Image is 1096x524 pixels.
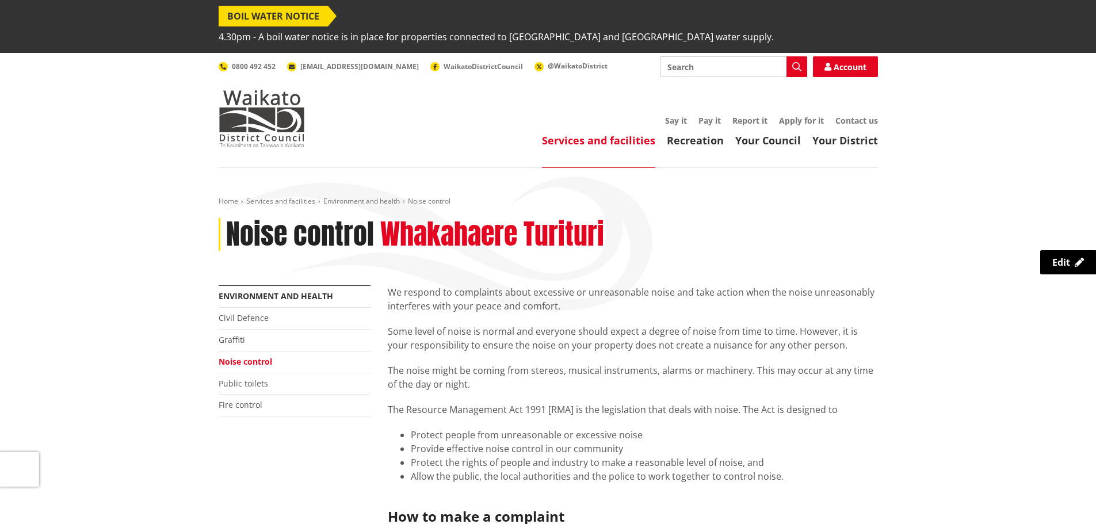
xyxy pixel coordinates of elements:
[388,364,878,391] p: The noise might be coming from stereos, musical instruments, alarms or machinery. This may occur ...
[300,62,419,71] span: [EMAIL_ADDRESS][DOMAIN_NAME]
[287,62,419,71] a: [EMAIL_ADDRESS][DOMAIN_NAME]
[246,196,315,206] a: Services and facilities
[388,285,878,313] p: We respond to complaints about excessive or unreasonable noise and take action when the noise unr...
[232,62,276,71] span: 0800 492 452
[388,403,878,416] p: The Resource Management Act 1991 [RMA] is the legislation that deals with noise. The Act is desig...
[735,133,801,147] a: Your Council
[835,115,878,126] a: Contact us
[660,56,807,77] input: Search input
[813,56,878,77] a: Account
[380,218,604,251] h2: Whakahaere Turituri
[667,133,724,147] a: Recreation
[219,312,269,323] a: Civil Defence
[812,133,878,147] a: Your District
[542,133,655,147] a: Services and facilities
[534,61,608,71] a: @WaikatoDistrict
[548,61,608,71] span: @WaikatoDistrict
[219,26,774,47] span: 4.30pm - A boil water notice is in place for properties connected to [GEOGRAPHIC_DATA] and [GEOGR...
[388,324,878,352] p: Some level of noise is normal and everyone should expect a degree of noise from time to time. How...
[219,90,305,147] img: Waikato District Council - Te Kaunihera aa Takiwaa o Waikato
[408,196,450,206] span: Noise control
[411,469,878,497] li: Allow the public, the local authorities and the police to work together to control noise.
[732,115,767,126] a: Report it
[430,62,523,71] a: WaikatoDistrictCouncil
[219,197,878,206] nav: breadcrumb
[219,196,238,206] a: Home
[219,399,262,410] a: Fire control
[444,62,523,71] span: WaikatoDistrictCouncil
[219,62,276,71] a: 0800 492 452
[411,456,878,469] li: Protect the rights of people and industry to make a reasonable level of noise, and
[1043,476,1084,517] iframe: Messenger Launcher
[219,378,268,389] a: Public toilets
[411,428,878,442] li: Protect people from unreasonable or excessive noise
[698,115,721,126] a: Pay it
[219,334,245,345] a: Graffiti
[219,6,328,26] span: BOIL WATER NOTICE
[226,218,374,251] h1: Noise control
[665,115,687,126] a: Say it
[411,442,878,456] li: Provide effective noise control in our community
[219,290,333,301] a: Environment and health
[1040,250,1096,274] a: Edit
[779,115,824,126] a: Apply for it
[219,356,272,367] a: Noise control
[323,196,400,206] a: Environment and health
[1052,256,1070,269] span: Edit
